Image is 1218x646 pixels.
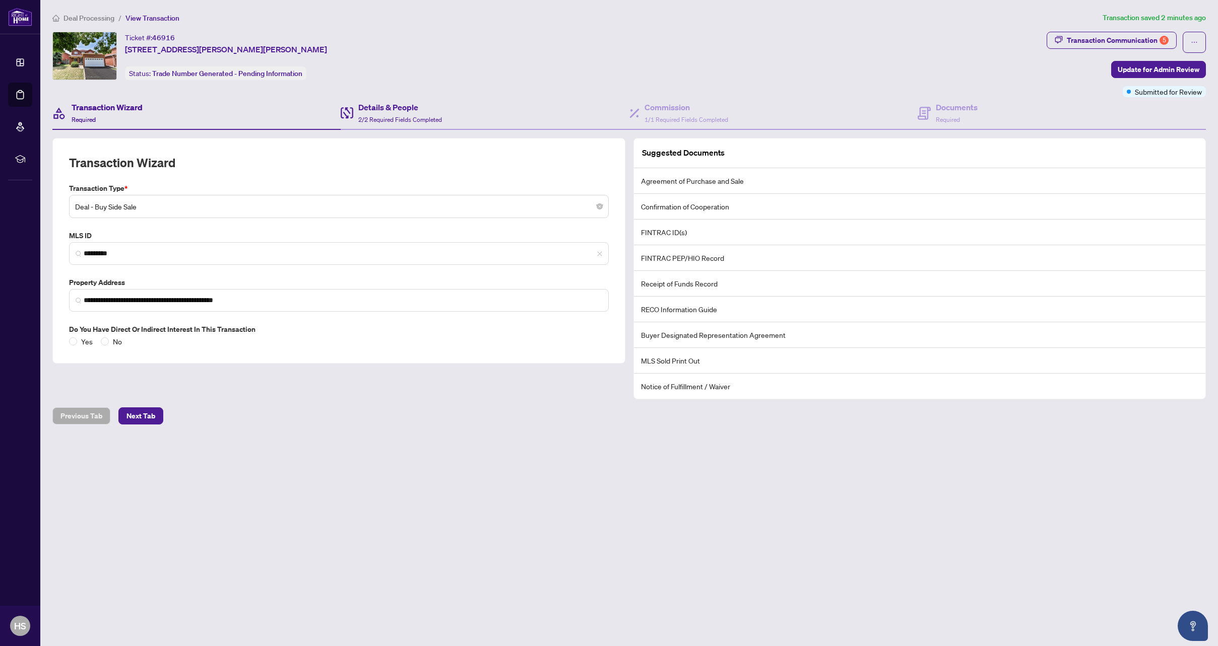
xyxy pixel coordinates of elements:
[634,220,1206,245] li: FINTRAC ID(s)
[642,147,725,159] article: Suggested Documents
[69,324,609,335] label: Do you have direct or indirect interest in this transaction
[14,619,26,633] span: HS
[125,14,179,23] span: View Transaction
[125,43,327,55] span: [STREET_ADDRESS][PERSON_NAME][PERSON_NAME]
[597,203,603,209] span: close-circle
[76,251,82,257] img: search_icon
[77,336,97,347] span: Yes
[118,12,121,24] li: /
[597,251,603,257] span: close
[126,408,155,424] span: Next Tab
[1191,39,1198,46] span: ellipsis
[645,116,728,123] span: 1/1 Required Fields Completed
[52,407,110,424] button: Previous Tab
[118,407,163,424] button: Next Tab
[125,32,175,43] div: Ticket #:
[72,101,143,113] h4: Transaction Wizard
[69,155,175,171] h2: Transaction Wizard
[634,245,1206,271] li: FINTRAC PEP/HIO Record
[1103,12,1206,24] article: Transaction saved 2 minutes ago
[634,297,1206,322] li: RECO Information Guide
[936,101,978,113] h4: Documents
[634,374,1206,399] li: Notice of Fulfillment / Waiver
[72,116,96,123] span: Required
[1047,32,1177,49] button: Transaction Communication5
[634,271,1206,297] li: Receipt of Funds Record
[69,277,609,288] label: Property Address
[936,116,960,123] span: Required
[69,230,609,241] label: MLS ID
[152,69,302,78] span: Trade Number Generated - Pending Information
[76,298,82,304] img: search_icon
[634,348,1206,374] li: MLS Sold Print Out
[634,168,1206,194] li: Agreement of Purchase and Sale
[125,66,306,80] div: Status:
[8,8,32,26] img: logo
[1067,32,1169,48] div: Transaction Communication
[63,14,114,23] span: Deal Processing
[1118,61,1199,78] span: Update for Admin Review
[645,101,728,113] h4: Commission
[634,322,1206,348] li: Buyer Designated Representation Agreement
[109,336,126,347] span: No
[1178,611,1208,641] button: Open asap
[1111,61,1206,78] button: Update for Admin Review
[53,32,116,80] img: IMG-N12318912_1.jpg
[634,194,1206,220] li: Confirmation of Cooperation
[1160,36,1169,45] div: 5
[52,15,59,22] span: home
[69,183,609,194] label: Transaction Type
[152,33,175,42] span: 46916
[1135,86,1202,97] span: Submitted for Review
[358,116,442,123] span: 2/2 Required Fields Completed
[358,101,442,113] h4: Details & People
[75,197,603,216] span: Deal - Buy Side Sale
